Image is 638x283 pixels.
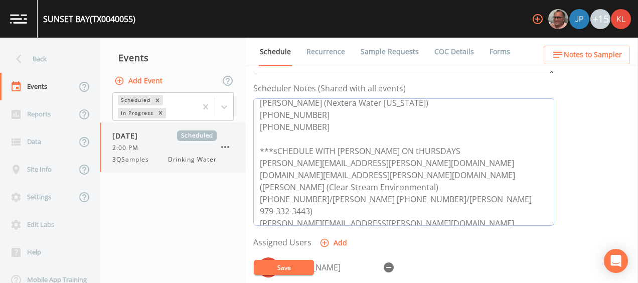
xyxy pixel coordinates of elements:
div: SUNSET BAY (TX0040055) [43,13,135,25]
div: Scheduled [118,95,152,105]
span: 3QSamples [112,155,155,164]
div: Events [100,45,246,70]
span: Drinking Water [168,155,217,164]
label: Scheduler Notes (Shared with all events) [253,82,406,94]
a: [DATE]Scheduled2:00 PM3QSamplesDrinking Water [100,122,246,173]
div: Remove In Progress [155,108,166,118]
label: Assigned Users [253,236,311,248]
img: 9c4450d90d3b8045b2e5fa62e4f92659 [611,9,631,29]
div: +15 [590,9,610,29]
img: logo [10,14,27,24]
span: Scheduled [177,130,217,141]
button: Add Event [112,72,167,90]
div: In Progress [118,108,155,118]
div: Open Intercom Messenger [604,249,628,273]
a: Recurrence [305,38,347,66]
img: 41241ef155101aa6d92a04480b0d0000 [569,9,589,29]
div: Mike Franklin [548,9,569,29]
img: 9c4450d90d3b8045b2e5fa62e4f92659 [258,257,278,277]
img: e2d790fa78825a4bb76dcb6ab311d44c [548,9,568,29]
div: Joshua gere Paul [569,9,590,29]
a: Sample Requests [359,38,420,66]
button: Save [254,260,314,275]
div: Remove Scheduled [152,95,163,105]
span: [DATE] [112,130,145,141]
textarea: [PERSON_NAME] (Nextera Water [US_STATE]) [PHONE_NUMBER] [PHONE_NUMBER] ***sCHEDULE WITH [PERSON_N... [253,98,554,226]
span: Notes to Sampler [564,49,622,61]
a: Forms [488,38,512,66]
a: Schedule [258,38,292,66]
div: [PERSON_NAME] [278,261,379,273]
button: Notes to Sampler [544,46,630,64]
button: Add [317,234,351,252]
a: COC Details [433,38,475,66]
span: 2:00 PM [112,144,144,153]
